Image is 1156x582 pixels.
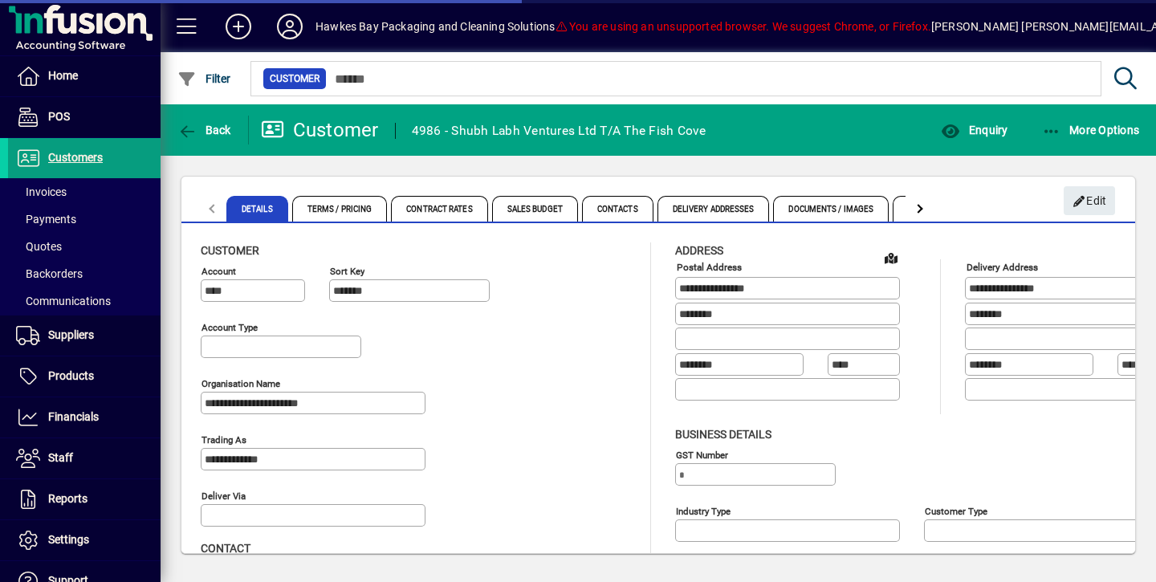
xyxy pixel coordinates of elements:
mat-label: GST Number [676,449,728,460]
a: Staff [8,438,161,478]
button: More Options [1038,116,1144,144]
app-page-header-button: Back [161,116,249,144]
mat-label: Organisation name [201,378,280,389]
a: POS [8,97,161,137]
a: Quotes [8,233,161,260]
span: You are using an unsupported browser. We suggest Chrome, or Firefox. [556,20,931,33]
span: Filter [177,72,231,85]
button: Profile [264,12,315,41]
a: View on map [878,245,904,271]
button: Filter [173,64,235,93]
span: Quotes [16,240,62,253]
mat-label: Deliver via [201,490,246,502]
span: Financials [48,410,99,423]
button: Enquiry [937,116,1011,144]
span: Custom Fields [893,196,983,222]
span: Invoices [16,185,67,198]
div: Hawkes Bay Packaging and Cleaning Solutions [315,14,556,39]
span: Details [226,196,288,222]
div: Customer [261,117,379,143]
span: Delivery Addresses [657,196,770,222]
span: Contract Rates [391,196,487,222]
span: Address [675,244,723,257]
a: Products [8,356,161,397]
span: Communications [16,295,111,307]
mat-label: Trading as [201,434,246,446]
button: Edit [1064,186,1115,215]
span: Settings [48,533,89,546]
mat-label: Customer type [925,505,987,516]
span: Customers [48,151,103,164]
span: Customer [201,244,259,257]
span: Edit [1073,188,1107,214]
a: Financials [8,397,161,438]
a: Reports [8,479,161,519]
span: More Options [1042,124,1140,136]
span: Business details [675,428,771,441]
span: Sales Budget [492,196,578,222]
div: 4986 - Shubh Labh Ventures Ltd T/A The Fish Cove [412,118,706,144]
span: Home [48,69,78,82]
button: Add [213,12,264,41]
a: Home [8,56,161,96]
span: Reports [48,492,88,505]
a: Suppliers [8,315,161,356]
span: Contact [201,542,250,555]
span: Terms / Pricing [292,196,388,222]
mat-label: Account [201,266,236,277]
a: Communications [8,287,161,315]
a: Settings [8,520,161,560]
span: Customer [270,71,320,87]
span: Payments [16,213,76,226]
span: Contacts [582,196,653,222]
mat-label: Sort key [330,266,364,277]
button: Back [173,116,235,144]
a: Invoices [8,178,161,206]
span: Back [177,124,231,136]
span: Suppliers [48,328,94,341]
span: Backorders [16,267,83,280]
span: POS [48,110,70,123]
a: Backorders [8,260,161,287]
mat-label: Account Type [201,322,258,333]
span: Documents / Images [773,196,889,222]
a: Payments [8,206,161,233]
span: Enquiry [941,124,1007,136]
span: Products [48,369,94,382]
mat-label: Industry type [676,505,731,516]
span: Staff [48,451,73,464]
